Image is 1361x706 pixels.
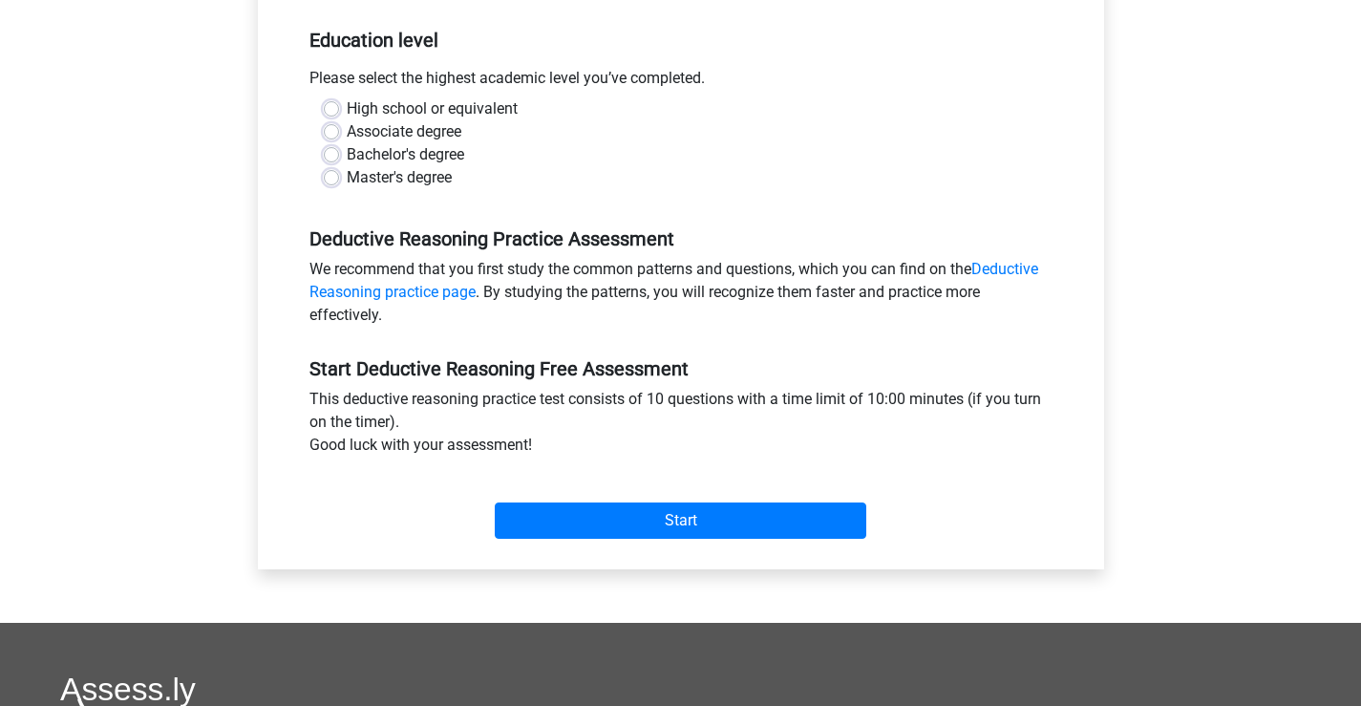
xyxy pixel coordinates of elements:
h5: Education level [309,21,1053,59]
label: Master's degree [347,166,452,189]
div: We recommend that you first study the common patterns and questions, which you can find on the . ... [295,258,1067,334]
div: Please select the highest academic level you’ve completed. [295,67,1067,97]
h5: Start Deductive Reasoning Free Assessment [309,357,1053,380]
h5: Deductive Reasoning Practice Assessment [309,227,1053,250]
label: High school or equivalent [347,97,518,120]
div: This deductive reasoning practice test consists of 10 questions with a time limit of 10:00 minute... [295,388,1067,464]
label: Associate degree [347,120,461,143]
input: Start [495,503,866,539]
label: Bachelor's degree [347,143,464,166]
